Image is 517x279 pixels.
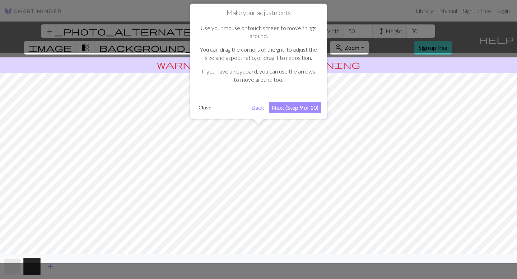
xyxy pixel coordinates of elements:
[199,24,318,40] p: Use your mouse or touch screen to move things around.
[199,46,318,62] p: You can drag the corners of the grid to adjust the size and aspect ratio, or drag it to reposition.
[199,67,318,84] p: If you have a keyboard, you can use the arrows to move around too.
[196,102,214,113] button: Close
[196,9,321,17] h1: Make your adjustments
[248,102,267,113] button: Back
[269,102,321,113] button: Next (Step 9 of 10)
[190,4,327,119] div: Make your adjustments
